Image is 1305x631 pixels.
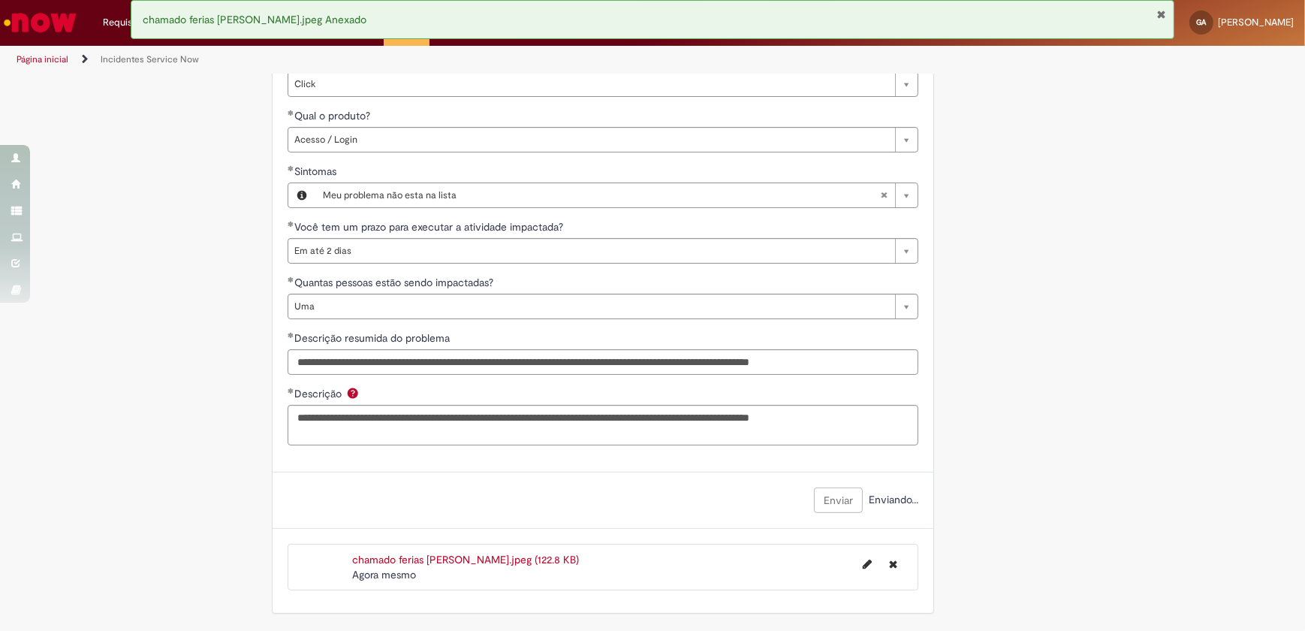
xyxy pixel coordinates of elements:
[143,13,366,26] span: chamado ferias [PERSON_NAME].jpeg Anexado
[294,387,345,400] span: Descrição
[352,568,416,581] time: 28/08/2025 15:35:48
[2,8,79,38] img: ServiceNow
[288,332,294,338] span: Obrigatório Preenchido
[873,183,895,207] abbr: Limpar campo Sintomas
[294,294,888,319] span: Uma
[294,331,453,345] span: Descrição resumida do problema
[294,165,339,178] span: Sintomas
[288,405,918,445] textarea: Descrição
[344,387,362,399] span: Ajuda para Descrição
[1218,16,1294,29] span: [PERSON_NAME]
[288,388,294,394] span: Obrigatório Preenchido
[288,349,918,375] input: Descrição resumida do problema
[288,110,294,116] span: Obrigatório Preenchido
[323,183,880,207] span: Meu problema não esta na lista
[294,72,888,96] span: Click
[17,53,68,65] a: Página inicial
[294,276,496,289] span: Quantas pessoas estão sendo impactadas?
[288,183,315,207] button: Sintomas, Visualizar este registro Meu problema não esta na lista
[103,15,155,30] span: Requisições
[101,53,199,65] a: Incidentes Service Now
[315,183,918,207] a: Meu problema não esta na listaLimpar campo Sintomas
[352,568,416,581] span: Agora mesmo
[294,239,888,263] span: Em até 2 dias
[288,276,294,282] span: Obrigatório Preenchido
[1197,17,1207,27] span: GA
[288,165,294,171] span: Obrigatório Preenchido
[294,220,566,234] span: Você tem um prazo para executar a atividade impactada?
[288,221,294,227] span: Obrigatório Preenchido
[866,493,918,506] span: Enviando...
[854,552,881,576] button: Editar nome de arquivo chamado ferias guilherme.jpeg
[352,553,579,566] a: chamado ferias [PERSON_NAME].jpeg (122.8 KB)
[294,109,373,122] span: Qual o produto?
[294,128,888,152] span: Acesso / Login
[1156,8,1166,20] button: Fechar Notificação
[880,552,906,576] button: Excluir chamado ferias guilherme.jpeg
[11,46,859,74] ul: Trilhas de página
